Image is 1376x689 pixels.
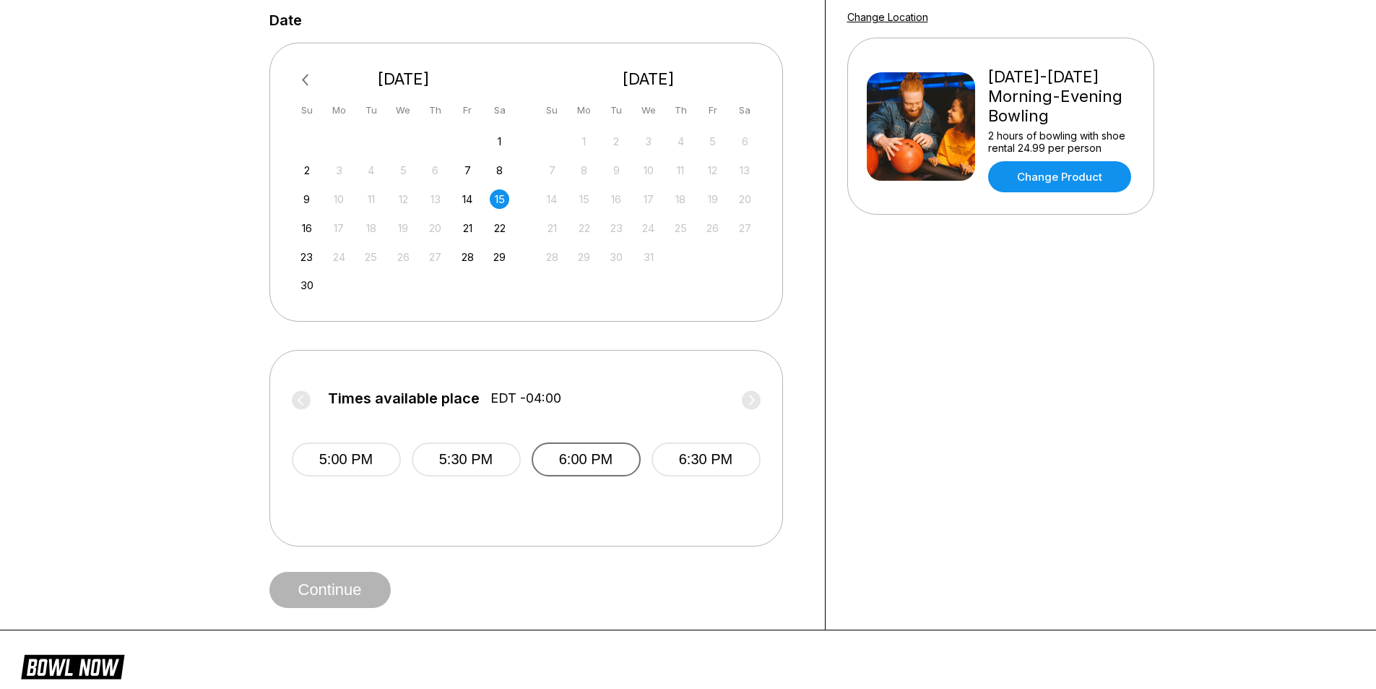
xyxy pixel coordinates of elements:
span: EDT -04:00 [490,390,561,406]
div: Not available Sunday, December 28th, 2025 [542,247,562,267]
button: 5:00 PM [292,442,401,476]
div: Not available Wednesday, November 12th, 2025 [394,189,413,209]
div: Not available Friday, December 26th, 2025 [703,218,722,238]
div: Choose Saturday, November 8th, 2025 [490,161,509,180]
div: Not available Tuesday, December 16th, 2025 [607,189,626,209]
div: Not available Monday, November 3rd, 2025 [329,161,349,180]
div: Not available Saturday, December 27th, 2025 [735,218,755,238]
button: Previous Month [295,69,319,92]
div: Choose Friday, November 21st, 2025 [458,218,477,238]
div: Choose Friday, November 14th, 2025 [458,189,477,209]
div: Not available Tuesday, November 18th, 2025 [361,218,381,238]
div: Not available Tuesday, November 11th, 2025 [361,189,381,209]
button: 5:30 PM [412,442,521,476]
div: [DATE] [292,69,516,89]
div: Not available Wednesday, November 26th, 2025 [394,247,413,267]
button: 6:00 PM [532,442,641,476]
div: month 2025-12 [540,130,757,267]
div: Tu [361,100,381,120]
img: Friday-Sunday Morning-Evening Bowling [867,72,975,181]
div: Sa [735,100,755,120]
div: Choose Sunday, November 16th, 2025 [297,218,316,238]
div: Choose Sunday, November 9th, 2025 [297,189,316,209]
span: Times available place [328,390,480,406]
div: Choose Sunday, November 2nd, 2025 [297,161,316,180]
div: [DATE] [537,69,761,89]
div: Not available Monday, November 24th, 2025 [329,247,349,267]
div: Not available Wednesday, December 31st, 2025 [639,247,658,267]
a: Change Location [847,11,928,23]
div: Not available Thursday, December 25th, 2025 [671,218,691,238]
div: Not available Wednesday, December 17th, 2025 [639,189,658,209]
div: Not available Thursday, December 11th, 2025 [671,161,691,180]
div: Not available Thursday, November 13th, 2025 [425,189,445,209]
div: Su [542,100,562,120]
div: Not available Thursday, December 4th, 2025 [671,132,691,151]
div: Choose Saturday, November 22nd, 2025 [490,218,509,238]
div: Not available Thursday, November 27th, 2025 [425,247,445,267]
div: Not available Wednesday, December 24th, 2025 [639,218,658,238]
div: Sa [490,100,509,120]
div: Not available Wednesday, December 10th, 2025 [639,161,658,180]
a: Change Product [988,161,1131,192]
div: Choose Saturday, November 15th, 2025 [490,189,509,209]
div: Choose Sunday, November 23rd, 2025 [297,247,316,267]
div: Choose Sunday, November 30th, 2025 [297,275,316,295]
div: Not available Monday, December 29th, 2025 [574,247,594,267]
div: Not available Thursday, November 6th, 2025 [425,161,445,180]
button: 6:30 PM [652,442,761,476]
label: Date [269,12,302,28]
div: Th [425,100,445,120]
div: Not available Friday, December 19th, 2025 [703,189,722,209]
div: We [394,100,413,120]
div: Not available Monday, December 22nd, 2025 [574,218,594,238]
div: Choose Saturday, November 1st, 2025 [490,132,509,151]
div: Not available Monday, November 10th, 2025 [329,189,349,209]
div: Not available Wednesday, December 3rd, 2025 [639,132,658,151]
div: Mo [329,100,349,120]
div: Not available Tuesday, November 4th, 2025 [361,161,381,180]
div: Not available Sunday, December 7th, 2025 [542,161,562,180]
div: Not available Sunday, December 14th, 2025 [542,189,562,209]
div: Choose Friday, November 7th, 2025 [458,161,477,180]
div: Not available Wednesday, November 5th, 2025 [394,161,413,180]
div: Not available Monday, November 17th, 2025 [329,218,349,238]
div: Choose Saturday, November 29th, 2025 [490,247,509,267]
div: Not available Monday, December 15th, 2025 [574,189,594,209]
div: Not available Tuesday, December 30th, 2025 [607,247,626,267]
div: Not available Thursday, November 20th, 2025 [425,218,445,238]
div: Th [671,100,691,120]
div: Fr [458,100,477,120]
div: Not available Sunday, December 21st, 2025 [542,218,562,238]
div: Not available Tuesday, December 2nd, 2025 [607,132,626,151]
div: Choose Friday, November 28th, 2025 [458,247,477,267]
div: [DATE]-[DATE] Morning-Evening Bowling [988,67,1135,126]
div: Su [297,100,316,120]
div: Not available Friday, December 5th, 2025 [703,132,722,151]
div: Not available Saturday, December 13th, 2025 [735,161,755,180]
div: Not available Tuesday, December 9th, 2025 [607,161,626,180]
div: Not available Monday, December 1st, 2025 [574,132,594,151]
div: Not available Friday, December 12th, 2025 [703,161,722,180]
div: 2 hours of bowling with shoe rental 24.99 per person [988,129,1135,154]
div: Not available Wednesday, November 19th, 2025 [394,218,413,238]
div: Not available Thursday, December 18th, 2025 [671,189,691,209]
div: Not available Saturday, December 6th, 2025 [735,132,755,151]
div: Fr [703,100,722,120]
div: Mo [574,100,594,120]
div: Not available Monday, December 8th, 2025 [574,161,594,180]
div: Not available Tuesday, November 25th, 2025 [361,247,381,267]
div: month 2025-11 [295,130,512,296]
div: Not available Tuesday, December 23rd, 2025 [607,218,626,238]
div: Tu [607,100,626,120]
div: Not available Saturday, December 20th, 2025 [735,189,755,209]
div: We [639,100,658,120]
